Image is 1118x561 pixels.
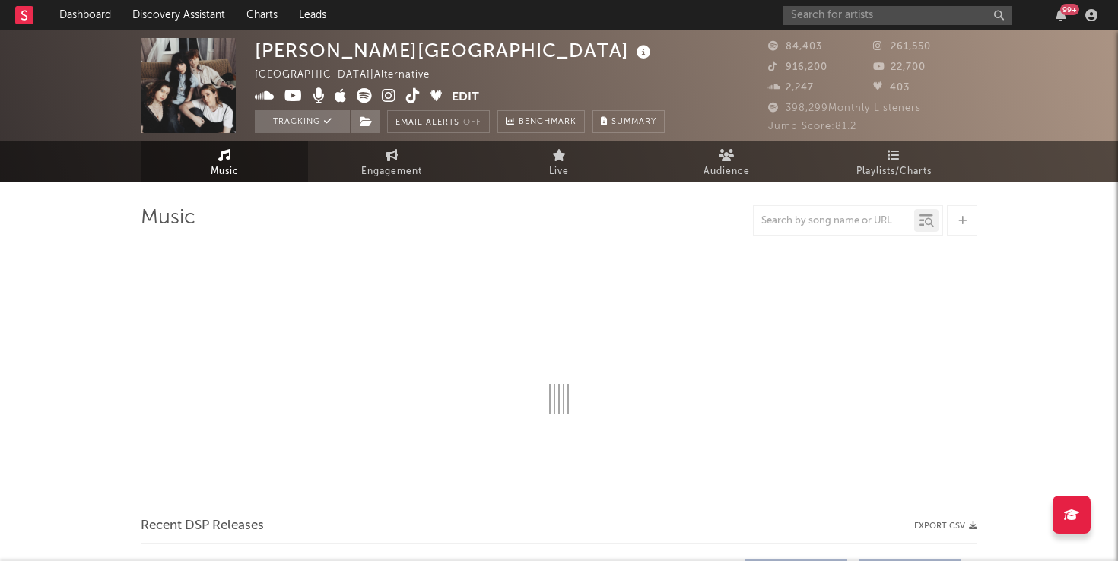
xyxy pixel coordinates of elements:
a: Engagement [308,141,475,182]
span: 2,247 [768,83,814,93]
a: Audience [643,141,810,182]
span: Recent DSP Releases [141,517,264,535]
span: Jump Score: 81.2 [768,122,856,132]
span: Engagement [361,163,422,181]
span: 261,550 [873,42,931,52]
span: Audience [704,163,750,181]
input: Search by song name or URL [754,215,914,227]
div: [PERSON_NAME][GEOGRAPHIC_DATA] [255,38,655,63]
button: Email AlertsOff [387,110,490,133]
input: Search for artists [783,6,1012,25]
span: 84,403 [768,42,822,52]
a: Benchmark [497,110,585,133]
button: Tracking [255,110,350,133]
span: Music [211,163,239,181]
span: 22,700 [873,62,926,72]
span: Live [549,163,569,181]
div: [GEOGRAPHIC_DATA] | Alternative [255,66,447,84]
button: Export CSV [914,521,977,531]
button: Edit [452,88,479,107]
button: 99+ [1056,9,1066,21]
span: 916,200 [768,62,827,72]
span: Summary [611,118,656,126]
span: 398,299 Monthly Listeners [768,103,921,113]
span: Playlists/Charts [856,163,932,181]
a: Live [475,141,643,182]
span: 403 [873,83,910,93]
a: Playlists/Charts [810,141,977,182]
div: 99 + [1060,4,1079,15]
a: Music [141,141,308,182]
em: Off [463,119,481,127]
span: Benchmark [519,113,576,132]
button: Summary [592,110,665,133]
